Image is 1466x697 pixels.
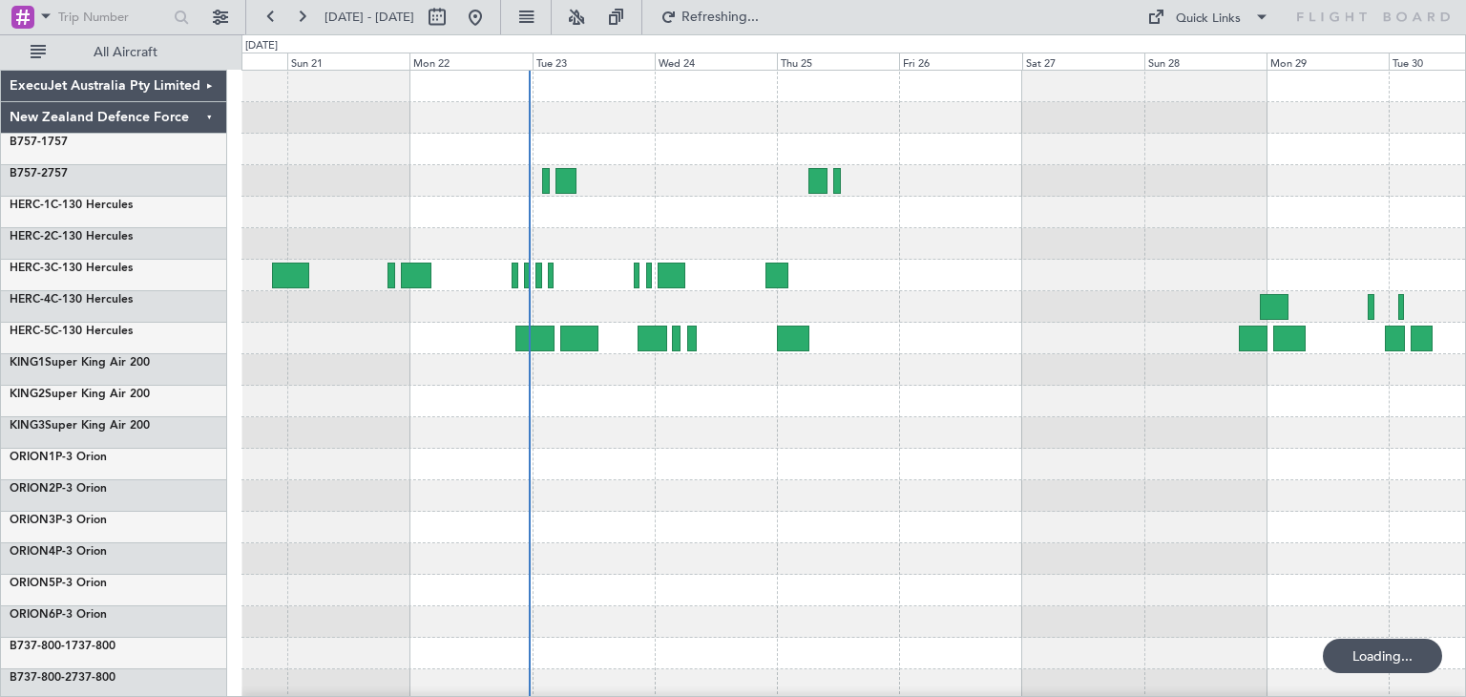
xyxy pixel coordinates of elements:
[21,37,207,68] button: All Aircraft
[10,483,55,495] span: ORION2
[10,263,51,274] span: HERC-3
[10,578,55,589] span: ORION5
[10,137,48,148] span: B757-1
[10,231,51,243] span: HERC-2
[1022,53,1144,70] div: Sat 27
[10,609,55,621] span: ORION6
[10,137,68,148] a: B757-1757
[10,578,107,589] a: ORION5P-3 Orion
[655,53,777,70] div: Wed 24
[10,231,133,243] a: HERC-2C-130 Hercules
[10,357,45,369] span: KING1
[10,326,133,337] a: HERC-5C-130 Hercules
[10,546,107,558] a: ORION4P-3 Orion
[58,3,168,32] input: Trip Number
[409,53,532,70] div: Mon 22
[10,294,133,306] a: HERC-4C-130 Hercules
[287,53,409,70] div: Sun 21
[10,357,150,369] a: KING1Super King Air 200
[10,168,68,180] a: B757-2757
[325,9,414,26] span: [DATE] - [DATE]
[10,452,55,463] span: ORION1
[10,641,72,652] span: B737-800-1
[10,326,51,337] span: HERC-5
[10,672,72,684] span: B737-800-2
[10,420,150,432] a: KING3Super King Air 200
[1138,2,1279,32] button: Quick Links
[10,263,133,274] a: HERC-3C-130 Hercules
[777,53,899,70] div: Thu 25
[10,515,55,526] span: ORION3
[1144,53,1267,70] div: Sun 28
[10,294,51,306] span: HERC-4
[10,483,107,495] a: ORION2P-3 Orion
[10,609,107,621] a: ORION6P-3 Orion
[10,200,51,211] span: HERC-1
[10,452,107,463] a: ORION1P-3 Orion
[652,2,766,32] button: Refreshing...
[10,672,115,684] a: B737-800-2737-800
[245,38,278,54] div: [DATE]
[10,200,133,211] a: HERC-1C-130 Hercules
[899,53,1021,70] div: Fri 26
[1267,53,1389,70] div: Mon 29
[10,515,107,526] a: ORION3P-3 Orion
[1323,639,1442,673] div: Loading...
[1176,10,1241,29] div: Quick Links
[10,168,48,180] span: B757-2
[10,546,55,558] span: ORION4
[533,53,655,70] div: Tue 23
[10,641,115,652] a: B737-800-1737-800
[10,420,45,432] span: KING3
[50,46,201,59] span: All Aircraft
[10,389,45,400] span: KING2
[10,389,150,400] a: KING2Super King Air 200
[681,11,761,24] span: Refreshing...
